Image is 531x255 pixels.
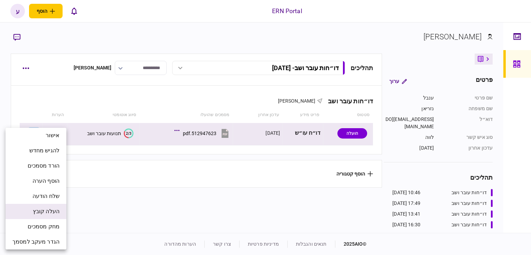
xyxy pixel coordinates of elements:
span: הוסף הערה [32,177,59,185]
span: להגיש מחדש [29,147,59,155]
span: מחק מסמכים [28,223,59,231]
span: הגדר מעקב למסמך [12,238,59,246]
span: אישור [46,131,59,140]
span: העלה קובץ [33,207,59,216]
span: שלח הודעה [32,192,59,200]
span: הורד מסמכים [28,162,59,170]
